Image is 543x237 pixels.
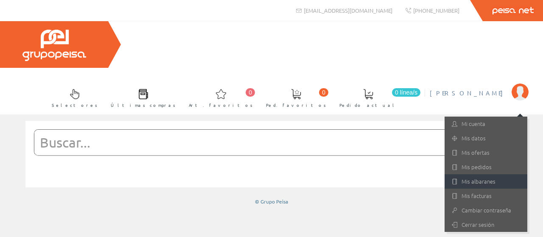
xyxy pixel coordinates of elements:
div: © Grupo Peisa [25,198,518,205]
a: Selectores [43,82,102,113]
a: [PERSON_NAME] [430,82,529,90]
span: 0 [319,88,328,97]
input: Buscar... [34,130,488,155]
span: [EMAIL_ADDRESS][DOMAIN_NAME] [304,7,392,14]
a: Mis albaranes [445,174,527,189]
span: 0 línea/s [392,88,420,97]
span: 0 [246,88,255,97]
span: Selectores [52,101,98,109]
a: Mi cuenta [445,117,527,131]
a: Mis ofertas [445,145,527,160]
span: [PERSON_NAME] [430,89,507,97]
a: Últimas compras [102,82,180,113]
span: Art. favoritos [189,101,253,109]
span: Pedido actual [339,101,397,109]
span: Últimas compras [111,101,176,109]
a: Cerrar sesión [445,217,527,232]
img: Grupo Peisa [22,30,86,61]
a: Cambiar contraseña [445,203,527,217]
span: Ped. favoritos [266,101,326,109]
a: Mis facturas [445,189,527,203]
a: Mis pedidos [445,160,527,174]
a: Mis datos [445,131,527,145]
span: [PHONE_NUMBER] [413,7,459,14]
